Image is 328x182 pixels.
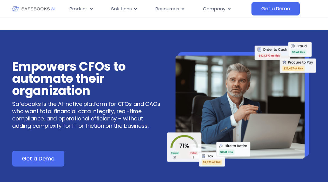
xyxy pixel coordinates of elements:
[65,3,251,15] div: Menu Toggle
[12,60,161,97] h3: Empowers CFOs to automate their organization
[111,5,132,12] span: Solutions
[203,5,225,12] span: Company
[167,42,316,167] img: Safebooks for CFOs 1
[12,100,161,130] p: Safebooks is the AI-native platform for CFOs and CAOs who want total financial data integrity, re...
[155,5,179,12] span: Resources
[12,151,64,167] a: Get a Demo
[70,5,87,12] span: Product
[251,2,300,15] a: Get a Demo
[22,156,55,162] span: Get a Demo
[261,6,290,12] span: Get a Demo
[65,3,251,15] nav: Menu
